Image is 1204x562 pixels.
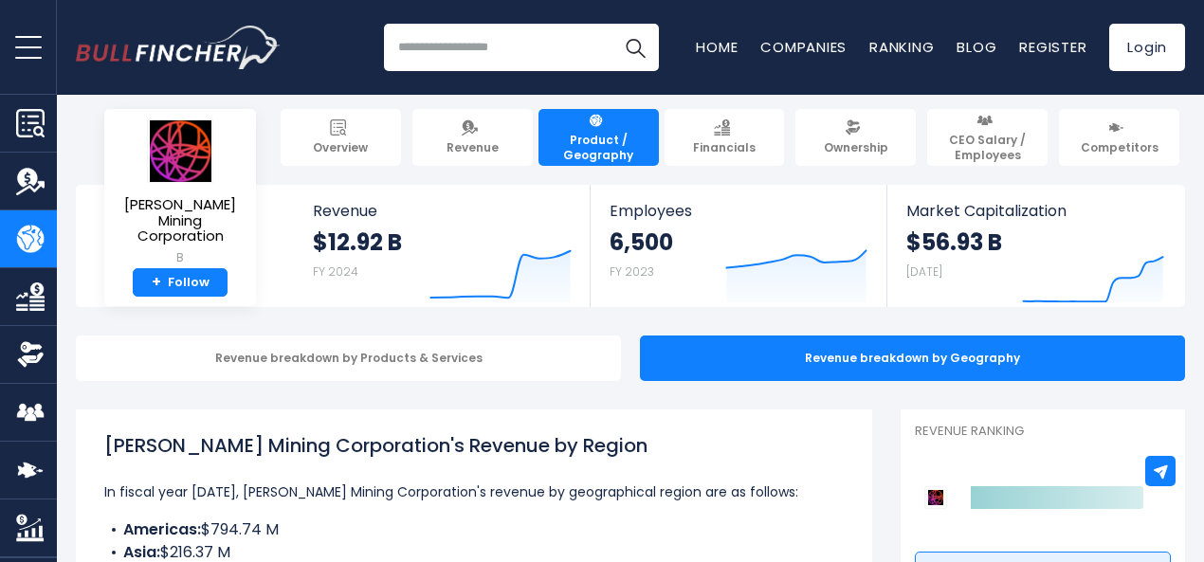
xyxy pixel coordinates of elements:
div: Revenue breakdown by Geography [640,335,1185,381]
span: Competitors [1081,140,1158,155]
p: Revenue Ranking [915,424,1171,440]
a: Market Capitalization $56.93 B [DATE] [887,185,1183,307]
a: CEO Salary / Employees [927,109,1048,166]
img: Ownership [16,340,45,369]
a: [PERSON_NAME] Mining Corporation B [119,118,242,268]
span: [PERSON_NAME] Mining Corporation [119,197,241,245]
a: Employees 6,500 FY 2023 [591,185,885,307]
a: Login [1109,24,1185,71]
span: Product / Geography [547,133,650,162]
p: In fiscal year [DATE], [PERSON_NAME] Mining Corporation's revenue by geographical region are as f... [104,480,844,503]
b: Americas: [123,518,201,540]
div: Revenue breakdown by Products & Services [76,335,621,381]
small: FY 2024 [313,263,358,280]
a: Product / Geography [538,109,659,166]
strong: 6,500 [610,227,673,257]
span: Financials [693,140,756,155]
strong: $12.92 B [313,227,402,257]
a: Overview [281,109,401,166]
a: Financials [665,109,785,166]
li: $794.74 M [104,518,844,541]
strong: + [152,274,161,291]
a: Register [1019,37,1086,57]
a: Revenue [412,109,533,166]
span: Revenue [313,202,572,220]
span: CEO Salary / Employees [936,133,1039,162]
small: [DATE] [906,263,942,280]
span: Overview [313,140,368,155]
span: Market Capitalization [906,202,1164,220]
a: Go to homepage [76,26,280,69]
a: Ranking [869,37,934,57]
span: Employees [610,202,867,220]
small: B [119,249,241,266]
h1: [PERSON_NAME] Mining Corporation's Revenue by Region [104,431,844,460]
span: Ownership [824,140,888,155]
img: Bullfincher logo [76,26,281,69]
strong: $56.93 B [906,227,1002,257]
a: Companies [760,37,847,57]
a: Ownership [795,109,916,166]
a: Competitors [1059,109,1179,166]
a: Home [696,37,738,57]
a: +Follow [133,268,228,298]
small: FY 2023 [610,263,654,280]
span: Revenue [447,140,499,155]
a: Blog [957,37,996,57]
a: Revenue $12.92 B FY 2024 [294,185,591,307]
button: Search [611,24,659,71]
img: Barrick Mining Corporation competitors logo [924,486,947,509]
